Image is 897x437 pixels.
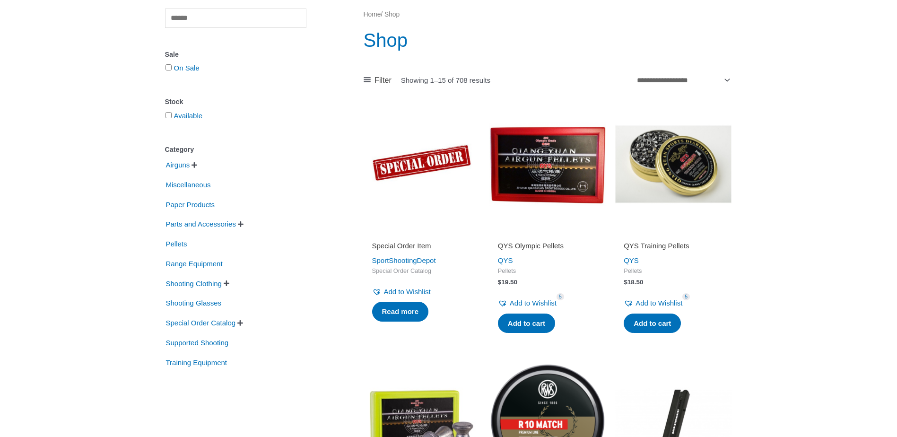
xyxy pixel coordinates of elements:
span: 5 [682,293,690,300]
h2: QYS Olympic Pellets [498,241,597,251]
a: QYS [498,256,513,264]
a: Parts and Accessories [165,219,237,227]
a: Special Order Catalog [165,318,237,326]
iframe: Customer reviews powered by Trustpilot [498,228,597,239]
a: QYS Training Pellets [624,241,723,254]
span: Shooting Clothing [165,276,223,292]
a: Add to cart: “QYS Olympic Pellets” [498,314,555,333]
span: 5 [557,293,564,300]
a: Filter [364,73,392,87]
div: Stock [165,95,306,109]
a: Paper Products [165,200,216,208]
select: Shop order [634,72,732,88]
span: $ [624,279,627,286]
span: Airguns [165,157,191,173]
span: Pellets [165,236,188,252]
a: QYS [624,256,639,264]
span: Range Equipment [165,256,224,272]
span: Paper Products [165,197,216,213]
span: Pellets [624,267,723,275]
a: Pellets [165,239,188,247]
a: Training Equipment [165,358,228,366]
img: QYS Training Pellets [615,106,732,222]
h1: Shop [364,27,732,53]
bdi: 18.50 [624,279,643,286]
a: Airguns [165,160,191,168]
span:  [238,221,244,227]
a: Add to cart: “QYS Training Pellets” [624,314,681,333]
bdi: 19.50 [498,279,517,286]
a: Add to Wishlist [498,297,557,310]
span:  [192,162,197,168]
span: Add to Wishlist [510,299,557,307]
h2: Special Order Item [372,241,471,251]
span: Special Order Catalog [165,315,237,331]
a: Shooting Clothing [165,279,223,287]
a: Add to Wishlist [372,285,431,298]
a: Range Equipment [165,259,224,267]
a: SportShootingDepot [372,256,436,264]
img: QYS Olympic Pellets [489,106,606,222]
p: Showing 1–15 of 708 results [401,77,490,84]
iframe: Customer reviews powered by Trustpilot [624,228,723,239]
nav: Breadcrumb [364,9,732,21]
span: Filter [374,73,392,87]
div: Category [165,143,306,157]
input: On Sale [165,64,172,70]
a: QYS Olympic Pellets [498,241,597,254]
span: $ [498,279,502,286]
span:  [224,280,229,287]
iframe: Customer reviews powered by Trustpilot [372,228,471,239]
a: Shooting Glasses [165,298,223,306]
a: Special Order Item [372,241,471,254]
a: Supported Shooting [165,338,230,346]
a: On Sale [174,64,200,72]
a: Home [364,11,381,18]
a: Available [174,112,203,120]
span: Shooting Glasses [165,295,223,311]
a: Add to Wishlist [624,297,682,310]
div: Sale [165,48,306,61]
span: Parts and Accessories [165,216,237,232]
span: Special Order Catalog [372,267,471,275]
span: Add to Wishlist [636,299,682,307]
h2: QYS Training Pellets [624,241,723,251]
span: Pellets [498,267,597,275]
input: Available [165,112,172,118]
a: Miscellaneous [165,180,212,188]
a: Read more about “Special Order Item” [372,302,429,322]
span:  [237,320,243,326]
img: Special Order Item [364,106,480,222]
span: Training Equipment [165,355,228,371]
span: Miscellaneous [165,177,212,193]
span: Supported Shooting [165,335,230,351]
span: Add to Wishlist [384,288,431,296]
